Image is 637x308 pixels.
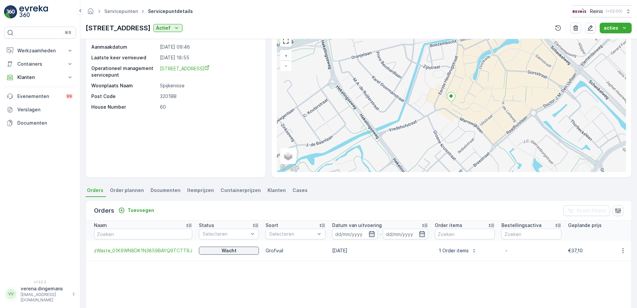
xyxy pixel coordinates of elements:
[147,8,194,15] span: Servicepuntdetails
[6,289,16,299] div: VV
[4,116,76,130] a: Documenten
[293,187,308,194] span: Cases
[160,82,259,89] p: Spijkenisse
[91,54,157,61] p: Laatste keer vernieuwd
[87,187,103,194] span: Orders
[266,222,278,229] p: Soort
[435,222,462,229] p: Order items
[505,247,557,254] p: -
[110,187,144,194] span: Order plannen
[160,44,259,50] p: [DATE] 09:46
[590,8,603,15] p: Reinis
[501,229,561,239] input: Zoeken
[268,187,286,194] span: Klanten
[17,120,73,126] p: Documenten
[285,63,288,68] span: −
[568,248,583,253] span: €37,10
[17,74,63,81] p: Klanten
[568,222,602,229] p: Geplande prijs
[281,149,296,163] a: Layers
[572,5,632,17] button: Reinis(+02:00)
[116,206,157,214] button: Toevoegen
[160,93,259,100] p: 3201BB
[153,24,183,32] button: Actief
[91,44,157,50] p: Aanmaakdatum
[17,47,63,54] p: Werkzaamheden
[572,8,587,15] img: Reinis-Logo-Vrijstaand_Tekengebied-1-copy2_aBO4n7j.png
[279,163,301,172] a: Dit gebied openen in Google Maps (er wordt een nieuw venster geopend)
[160,104,259,110] p: 60
[379,230,381,238] p: -
[67,94,72,99] p: 99
[94,206,114,215] p: Orders
[128,207,154,214] p: Toevoegen
[606,9,622,14] p: ( +02:00 )
[94,247,192,254] a: zWaste_01K6WN8DK1N3859BAYQ9TCTTRJ
[501,222,541,229] p: Bestellingsactiva
[94,229,192,239] input: Zoeken
[266,247,325,254] p: Grofvuil
[4,280,76,284] span: v 1.52.2
[221,187,261,194] span: Containerprijzen
[4,5,17,19] img: logo
[91,82,157,89] p: Woonplaats Naam
[4,285,76,303] button: VVverena.dingemans[EMAIL_ADDRESS][DOMAIN_NAME]
[332,222,382,229] p: Datum van uitvoering
[91,93,157,100] p: Post Code
[91,65,157,78] p: Operationeel management servicepunt
[435,245,481,256] button: 1 Order items
[269,231,315,237] p: Selecteren
[187,187,214,194] span: Itemprijzen
[65,30,71,35] p: ⌘B
[600,23,632,33] button: acties
[86,23,151,33] p: [STREET_ADDRESS]
[199,222,214,229] p: Status
[4,57,76,71] button: Containers
[563,205,610,216] button: Reset filters
[156,25,171,31] p: Actief
[21,292,69,303] p: [EMAIL_ADDRESS][DOMAIN_NAME]
[21,285,69,292] p: verena.dingemans
[160,54,259,61] p: [DATE] 18:55
[281,36,291,46] a: View Fullscreen
[332,229,378,239] input: dd/mm/yyyy
[604,25,618,31] p: acties
[383,229,428,239] input: dd/mm/yyyy
[199,247,259,255] button: Wacht
[329,241,431,261] td: [DATE]
[4,103,76,116] a: Verslagen
[94,222,107,229] p: Naam
[4,44,76,57] button: Werkzaamheden
[17,106,73,113] p: Verslagen
[435,229,495,239] input: Zoeken
[4,71,76,84] button: Klanten
[19,5,48,19] img: logo_light-DOdMpM7g.png
[160,65,259,78] a: Voorstraat 60 3201BB
[203,231,249,237] p: Selecteren
[151,187,181,194] span: Documenten
[160,66,210,71] span: [STREET_ADDRESS]
[87,10,94,16] a: Startpagina
[222,247,237,254] p: Wacht
[439,247,469,254] p: 1 Order items
[17,61,63,67] p: Containers
[285,53,288,58] span: +
[577,207,606,214] p: Reset filters
[4,90,76,103] a: Evenementen99
[279,163,301,172] img: Google
[17,93,61,100] p: Evenementen
[91,104,157,110] p: House Number
[281,61,291,71] a: Uitzoomen
[281,51,291,61] a: In zoomen
[104,8,138,14] a: Servicepunten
